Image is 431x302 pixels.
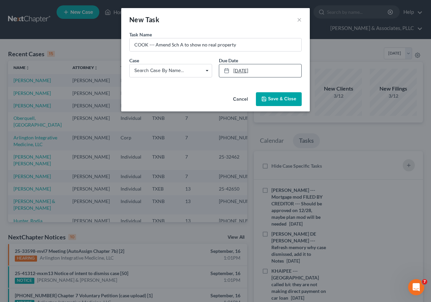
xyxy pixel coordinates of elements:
[145,15,160,24] span: Task
[219,57,238,64] label: Due Date
[129,32,152,37] span: Task Name
[268,96,296,102] span: Save & Close
[422,279,427,284] span: 7
[297,15,302,24] button: ×
[219,64,301,77] a: [DATE]
[408,279,424,295] iframe: Intercom live chat
[129,57,139,64] label: Case
[134,67,207,74] span: Search case by name...
[129,64,212,77] span: Select box activate
[130,38,301,51] input: Enter task name..
[129,15,144,24] span: New
[228,93,253,106] button: Cancel
[256,92,302,106] button: Save & Close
